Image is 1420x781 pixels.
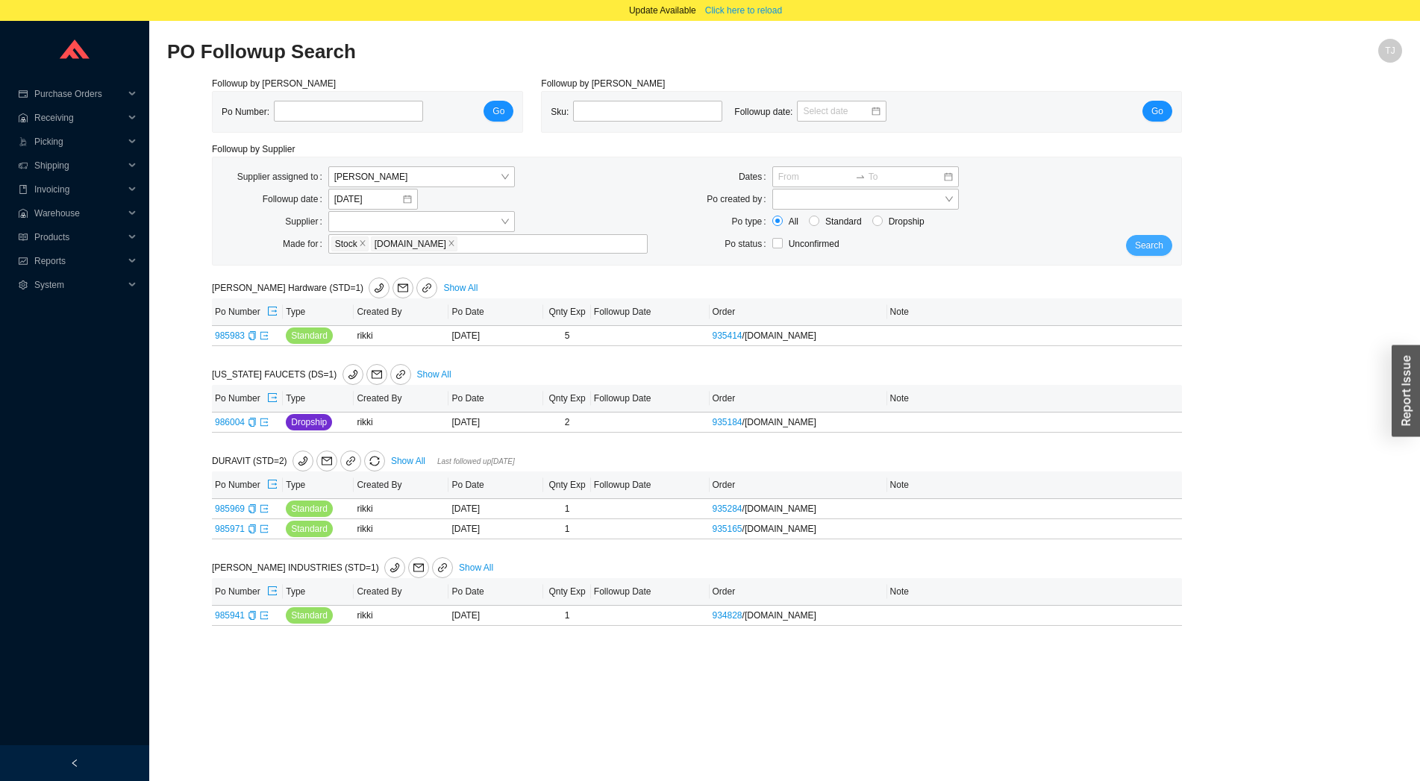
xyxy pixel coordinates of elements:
span: QualityBath.com [371,236,457,251]
span: [PERSON_NAME] Hardware (STD=1) [212,283,440,293]
button: Standard [286,327,333,344]
span: Go [492,104,504,119]
td: [DATE] [448,606,543,626]
span: copy [248,504,257,513]
span: mail [393,283,413,293]
span: DURAVIT (STD=2) [212,456,388,466]
span: fund [18,257,28,266]
td: [DATE] [448,413,543,433]
span: Tziporah Jakobovits [334,167,509,186]
td: / [DOMAIN_NAME] [710,606,887,626]
button: phone [343,364,363,385]
span: mail [367,369,387,380]
button: Standard [286,501,333,517]
span: export [260,504,269,513]
input: To [869,169,942,184]
th: Po Date [448,578,543,606]
th: Order [710,578,887,606]
button: Standard [286,521,333,537]
th: Order [710,385,887,413]
td: 1 [543,499,590,519]
button: mail [408,557,429,578]
span: Unconfirmed [789,239,839,249]
td: rikki [354,606,448,626]
button: phone [369,277,390,298]
th: Note [887,385,1182,413]
th: Followup Date [591,385,710,413]
a: link [390,364,411,385]
span: phone [343,369,363,380]
h2: PO Followup Search [167,39,1093,65]
th: Followup Date [591,298,710,326]
a: export [260,417,269,427]
label: Dates: [739,166,772,187]
div: Copy [248,328,257,343]
input: Select date [803,104,870,119]
div: Po Number: [222,101,435,123]
span: export [267,586,278,597]
button: phone [384,557,405,578]
span: Purchase Orders [34,82,124,106]
span: close [359,239,366,248]
span: phone [385,562,404,573]
span: Go [1151,104,1163,119]
span: phone [369,283,389,293]
th: Po Date [448,298,543,326]
a: export [260,524,269,534]
span: link [345,457,356,468]
button: Search [1126,235,1172,256]
th: Type [283,385,354,413]
td: 1 [543,519,590,539]
a: Show All [459,562,493,573]
th: Qnty Exp [543,385,590,413]
span: Followup by [PERSON_NAME] [212,78,336,89]
span: Last followed up [DATE] [437,457,515,465]
span: Receiving [34,106,124,130]
th: Po Number [212,578,283,606]
span: export [267,392,278,404]
div: Copy [248,521,257,536]
span: All [783,214,804,229]
a: 935284 [713,504,742,514]
span: Standard [291,608,328,623]
th: Created By [354,298,448,326]
div: Copy [248,608,257,623]
th: Po Number [212,471,283,499]
span: Dropship [883,214,930,229]
button: Dropship [286,414,332,430]
td: 1 [543,606,590,626]
span: Followup by Supplier [212,144,295,154]
a: 935165 [713,524,742,534]
span: mail [317,456,337,466]
label: Made for: [283,233,328,254]
span: Standard [291,328,328,343]
label: Supplier assigned to [237,166,328,187]
a: export [260,610,269,621]
span: Warehouse [34,201,124,225]
th: Followup Date [591,471,710,499]
td: rikki [354,499,448,519]
a: link [432,557,453,578]
td: rikki [354,413,448,433]
span: setting [18,280,28,289]
td: / [DOMAIN_NAME] [710,519,887,539]
label: Po status: [725,233,772,254]
td: 2 [543,413,590,433]
span: phone [293,456,313,466]
a: 986004 [215,417,245,427]
th: Qnty Exp [543,578,590,606]
span: TJ [1385,39,1395,63]
button: Go [1142,101,1172,122]
td: rikki [354,519,448,539]
div: Copy [248,415,257,430]
th: Qnty Exp [543,471,590,499]
a: 935184 [713,417,742,427]
button: Standard [286,607,333,624]
th: Order [710,298,887,326]
th: Qnty Exp [543,298,590,326]
td: rikki [354,326,448,346]
td: / [DOMAIN_NAME] [710,413,887,433]
a: 935414 [713,330,742,341]
span: [US_STATE] FAUCETS (DS=1) [212,369,414,380]
span: export [260,331,269,340]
